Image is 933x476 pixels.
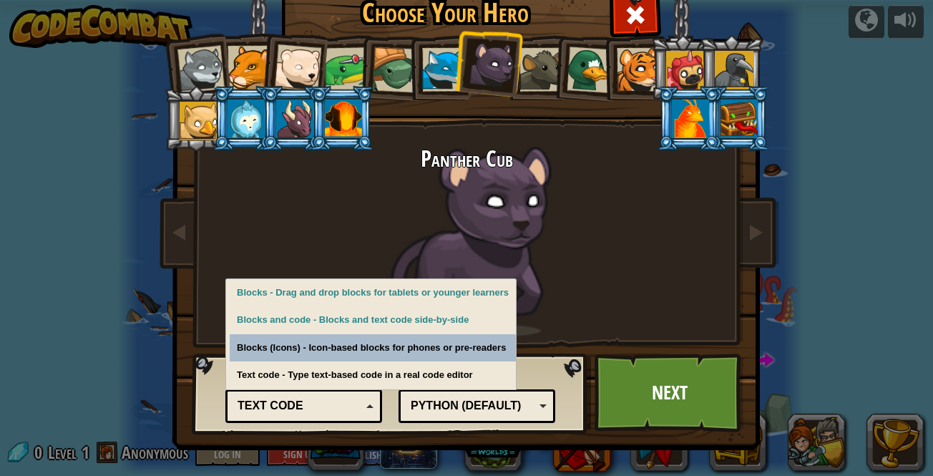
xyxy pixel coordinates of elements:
li: Tiger Cub [602,35,666,100]
li: Duck [551,33,620,102]
a: Next [595,354,744,432]
li: Brown Rat [504,35,569,100]
div: Blocks (Icons) - Icon-based blocks for phones or pre-readers [230,334,516,362]
li: Blue Fox [407,35,472,100]
li: Mimic [705,86,770,151]
li: Raven [699,35,763,100]
li: Baby Griffin [164,86,228,151]
li: Cougar [213,33,277,98]
li: Panther Cub [452,26,523,98]
li: Dragonling [261,86,326,151]
li: Kindling Elemental [310,86,374,151]
div: Text code [238,398,361,414]
div: Python (Default) [411,398,534,414]
li: Turtle [357,34,425,102]
li: Yetibab [213,86,277,151]
li: Phoenix [657,86,721,151]
div: Blocks - Drag and drop blocks for tablets or younger learners [230,279,516,307]
li: Polar Bear Cub [258,30,328,100]
li: Wolf Pup [161,32,231,102]
img: language-selector-background.png [192,354,591,435]
div: Text code - Type text-based code in a real code editor [230,361,516,389]
li: Frog [309,34,375,101]
div: Blocks and code - Blocks and text code side-by-side [230,306,516,334]
h2: Panther Cub [198,147,735,172]
li: Pugicorn [650,35,715,100]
